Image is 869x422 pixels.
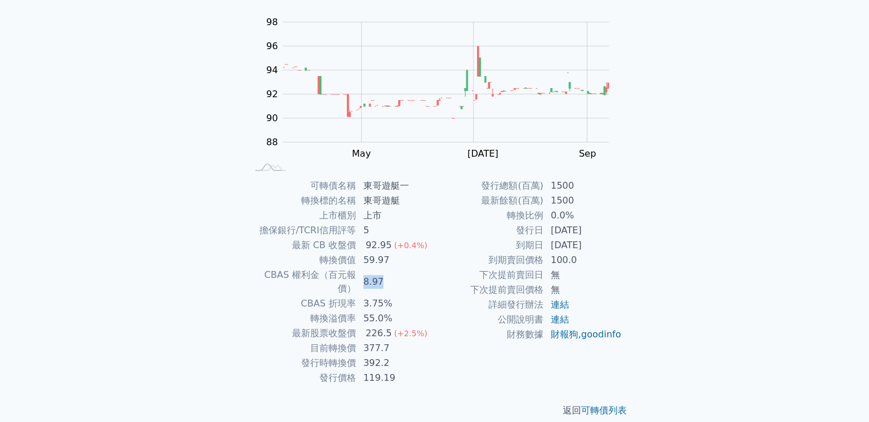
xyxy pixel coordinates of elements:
[467,148,498,159] tspan: [DATE]
[247,341,357,356] td: 目前轉換價
[247,296,357,311] td: CBAS 折現率
[266,137,278,148] tspan: 88
[435,297,544,312] td: 詳細發行辦法
[544,238,622,253] td: [DATE]
[435,253,544,268] td: 到期賣回價格
[247,178,357,193] td: 可轉債名稱
[544,327,622,342] td: ,
[247,238,357,253] td: 最新 CB 收盤價
[266,113,278,124] tspan: 90
[544,282,622,297] td: 無
[435,312,544,327] td: 公開說明書
[544,268,622,282] td: 無
[435,193,544,208] td: 最新餘額(百萬)
[247,253,357,268] td: 轉換價值
[357,193,435,208] td: 東哥遊艇
[247,193,357,208] td: 轉換標的名稱
[266,65,278,75] tspan: 94
[247,371,357,385] td: 發行價格
[266,17,278,27] tspan: 98
[357,356,435,371] td: 392.2
[579,148,596,159] tspan: Sep
[357,371,435,385] td: 119.19
[812,367,869,422] iframe: Chat Widget
[247,356,357,371] td: 發行時轉換價
[357,208,435,223] td: 上市
[266,89,278,99] tspan: 92
[247,326,357,341] td: 最新股票收盤價
[247,311,357,326] td: 轉換溢價率
[581,405,627,416] a: 可轉債列表
[352,148,371,159] tspan: May
[544,193,622,208] td: 1500
[551,329,578,340] a: 財報狗
[435,178,544,193] td: 發行總額(百萬)
[260,17,626,159] g: Chart
[435,268,544,282] td: 下次提前賣回日
[247,208,357,223] td: 上市櫃別
[363,327,394,340] div: 226.5
[581,329,621,340] a: goodinfo
[357,178,435,193] td: 東哥遊艇一
[234,404,636,417] p: 返回
[357,268,435,296] td: 8.97
[435,208,544,223] td: 轉換比例
[435,223,544,238] td: 發行日
[394,241,427,250] span: (+0.4%)
[544,178,622,193] td: 1500
[394,329,427,338] span: (+2.5%)
[544,253,622,268] td: 100.0
[544,208,622,223] td: 0.0%
[551,314,569,325] a: 連結
[266,41,278,51] tspan: 96
[544,223,622,238] td: [DATE]
[551,299,569,310] a: 連結
[363,238,394,252] div: 92.95
[357,253,435,268] td: 59.97
[357,311,435,326] td: 55.0%
[247,223,357,238] td: 擔保銀行/TCRI信用評等
[435,327,544,342] td: 財務數據
[247,268,357,296] td: CBAS 權利金（百元報價）
[435,238,544,253] td: 到期日
[357,341,435,356] td: 377.7
[357,296,435,311] td: 3.75%
[435,282,544,297] td: 下次提前賣回價格
[812,367,869,422] div: 聊天小工具
[357,223,435,238] td: 5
